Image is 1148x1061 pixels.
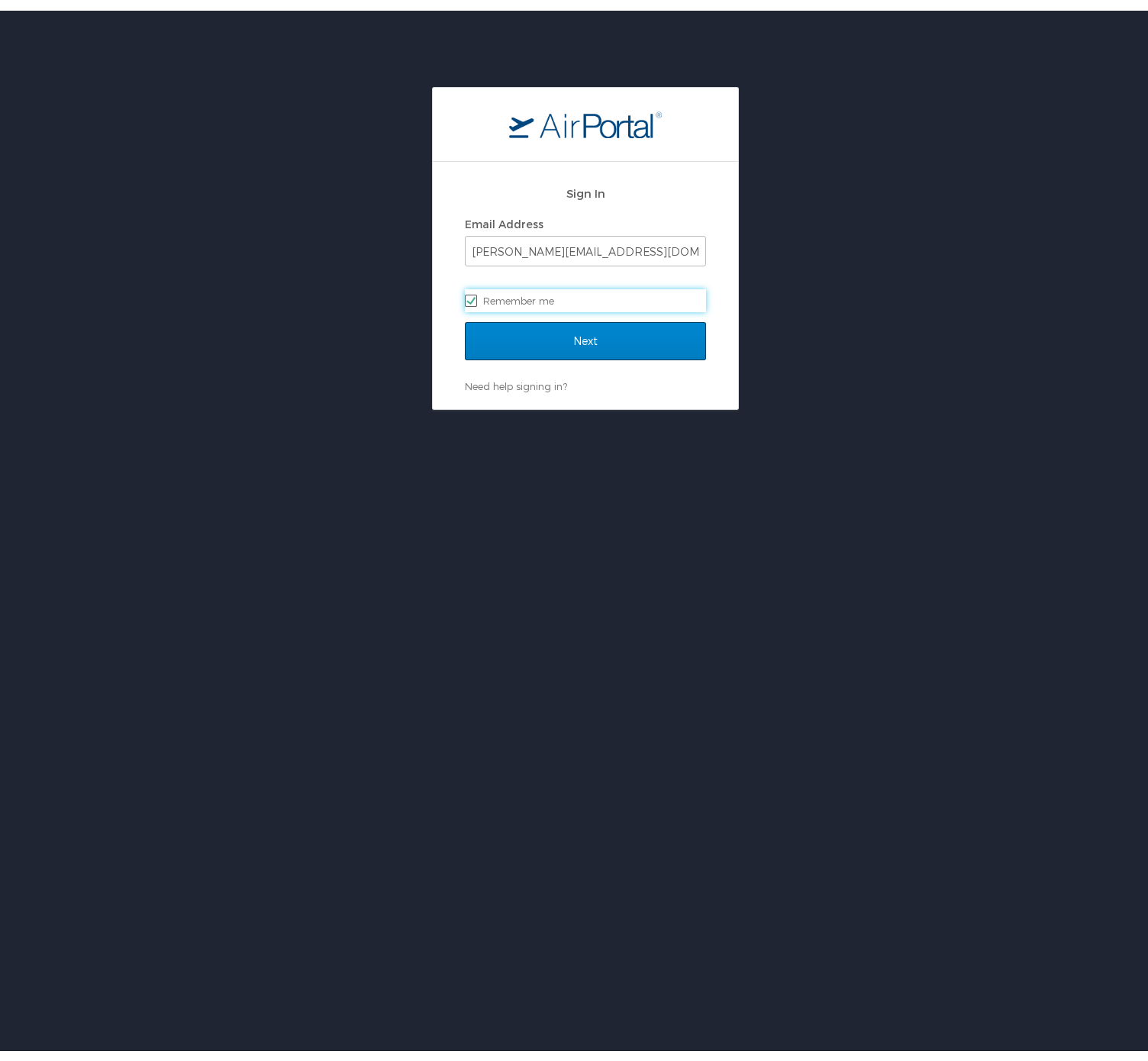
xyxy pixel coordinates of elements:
[465,369,567,382] a: Need help signing in?
[465,207,543,220] label: Email Address
[465,174,706,192] h2: Sign In
[465,311,706,350] input: Next
[509,100,662,127] img: logo
[465,279,706,302] label: Remember me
